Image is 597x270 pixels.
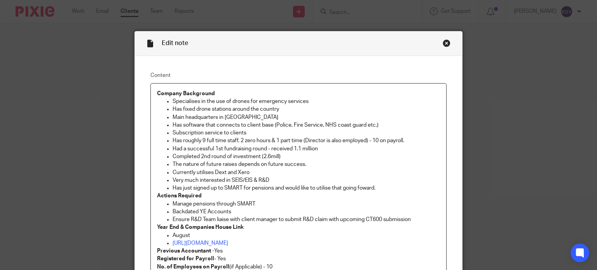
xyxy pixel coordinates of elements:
strong: Registered for Payroll [157,256,214,261]
p: - Yes [157,255,440,263]
p: Had a successful 1st fundraising round - received 1.1 million [173,145,440,153]
strong: Actions Required [157,193,202,199]
span: Edit note [162,40,188,46]
p: August [173,232,440,239]
strong: Previous Accountant - [157,248,214,254]
label: Content [150,71,447,79]
p: Main headquarters in [GEOGRAPHIC_DATA] [173,113,440,121]
p: Has software that connects to client base (Police, Fire Service, NHS coast guard etc.) [173,121,440,129]
p: Yes [157,247,440,255]
p: Has just signed up to SMART for pensions and would like to utilise that going foward. [173,184,440,192]
p: Currently utilises Dext and Xero [173,169,440,176]
p: Has fixed drone stations around the country [173,105,440,113]
p: Very much interested in SEIS/EIS & R&D [173,176,440,184]
a: [URL][DOMAIN_NAME] [173,240,228,246]
strong: Company Background [157,91,215,96]
strong: No. of Employees on Payroll [157,264,229,270]
strong: Year End & Companies House Link [157,225,244,230]
p: The nature of future raises depends on future success. [173,160,440,168]
p: Ensure R&D Team liaise with client manager to submit R&D claim with upcoming CT600 submission [173,216,440,223]
p: Subscription service to clients [173,129,440,137]
p: Has roughly 9 full time staff, 2 zero hours & 1 part time (Director is also employed) - 10 on pay... [173,137,440,145]
p: Specialises in the use of drones for emergency services [173,98,440,105]
div: Close this dialog window [443,39,450,47]
p: Completed 2nd round of investment (2.6mill) [173,153,440,160]
p: Backdated YE Accounts [173,208,440,216]
p: Manage pensions through SMART [173,200,440,208]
